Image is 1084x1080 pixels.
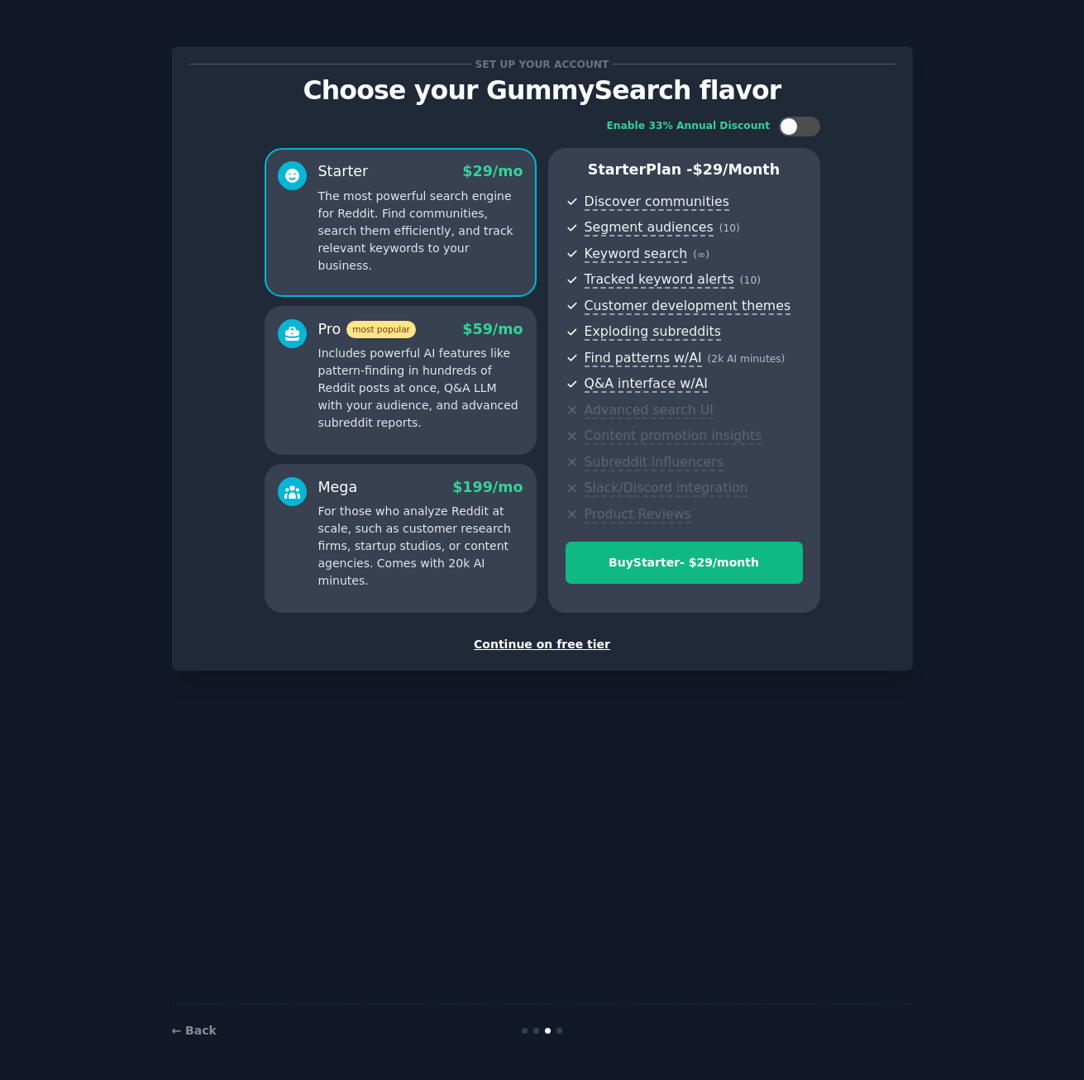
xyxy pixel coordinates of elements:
div: Enable 33% Annual Discount [607,119,771,134]
span: Segment audiences [585,219,714,237]
span: Tracked keyword alerts [585,271,734,289]
span: Content promotion insights [585,428,762,445]
p: Choose your GummySearch flavor [189,76,895,105]
a: ← Back [172,1024,217,1037]
button: BuyStarter- $29/month [566,542,803,584]
div: Starter [318,161,369,182]
span: ( ∞ ) [693,249,709,260]
p: The most powerful search engine for Reddit. Find communities, search them efficiently, and track ... [318,188,523,275]
span: Customer development themes [585,298,791,315]
span: $ 29 /month [693,161,781,178]
p: Starter Plan - [566,160,803,180]
span: Set up your account [472,55,612,73]
span: Keyword search [585,246,688,263]
div: Buy Starter - $ 29 /month [566,554,802,571]
div: Continue on free tier [189,636,895,653]
span: $ 199 /mo [452,479,523,495]
span: $ 59 /mo [462,321,523,337]
div: Mega [318,477,358,498]
span: Discover communities [585,194,729,211]
span: Advanced search UI [585,402,714,419]
span: Find patterns w/AI [585,350,702,367]
span: Q&A interface w/AI [585,375,708,393]
span: Slack/Discord integration [585,480,748,497]
span: Exploding subreddits [585,323,721,341]
span: Product Reviews [585,506,691,523]
p: Includes powerful AI features like pattern-finding in hundreds of Reddit posts at once, Q&A LLM w... [318,345,523,432]
div: Pro [318,319,416,340]
span: $ 29 /mo [462,163,523,179]
span: ( 10 ) [719,222,740,234]
p: For those who analyze Reddit at scale, such as customer research firms, startup studios, or conte... [318,503,523,590]
span: most popular [346,321,416,338]
span: ( 10 ) [740,275,761,286]
span: Subreddit influencers [585,454,723,471]
span: ( 2k AI minutes ) [708,353,786,365]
